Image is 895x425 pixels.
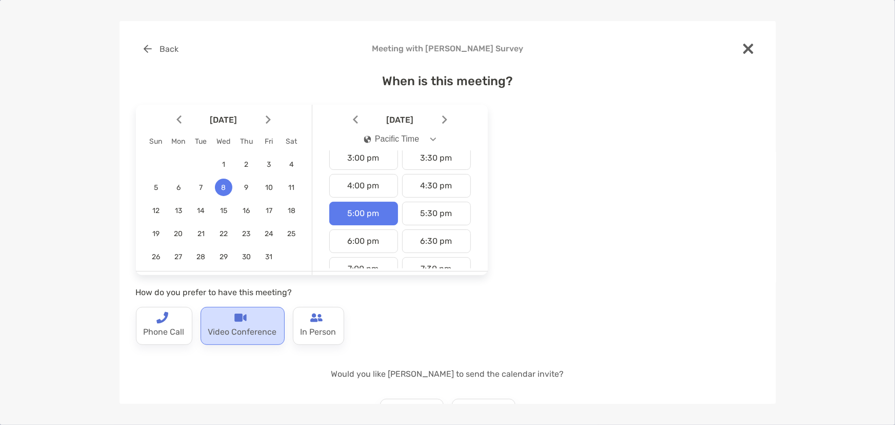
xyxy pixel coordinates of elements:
img: Arrow icon [353,115,358,124]
span: 18 [283,206,300,215]
div: 6:30 pm [402,229,471,253]
span: 2 [237,160,255,169]
div: 6:00 pm [329,229,398,253]
div: Sun [145,137,167,146]
p: Video Conference [208,324,277,340]
img: Arrow icon [266,115,271,124]
span: 9 [237,183,255,192]
span: 24 [260,229,277,238]
div: Thu [235,137,257,146]
span: 26 [147,253,165,261]
span: 11 [283,183,300,192]
span: 8 [215,183,232,192]
div: Sat [280,137,303,146]
span: 31 [260,253,277,261]
img: type-call [234,312,247,324]
img: button icon [144,45,152,53]
span: 7 [192,183,210,192]
div: 4:00 pm [329,174,398,198]
span: 3 [260,160,277,169]
p: Phone Call [144,324,185,340]
span: 19 [147,229,165,238]
div: 7:30 pm [402,257,471,281]
span: [DATE] [184,115,264,125]
div: 7:00 pm [329,257,398,281]
div: Pacific Time [364,134,419,144]
img: icon [364,136,371,143]
span: 29 [215,253,232,261]
img: Arrow icon [176,115,182,124]
p: Would you like [PERSON_NAME] to send the calendar invite? [136,368,760,380]
span: 30 [237,253,255,261]
h4: Meeting with [PERSON_NAME] Survey [136,44,760,53]
img: Arrow icon [442,115,447,124]
span: 12 [147,206,165,215]
span: 27 [170,253,187,261]
img: type-call [156,312,168,324]
div: 4:30 pm [402,174,471,198]
span: 13 [170,206,187,215]
div: Fri [257,137,280,146]
span: 28 [192,253,210,261]
button: Back [136,37,187,60]
span: 1 [215,160,232,169]
img: close modal [743,44,753,54]
p: In Person [301,324,336,340]
div: Wed [212,137,235,146]
span: 6 [170,183,187,192]
div: 3:00 pm [329,146,398,170]
img: Open dropdown arrow [430,138,436,141]
div: 3:30 pm [402,146,471,170]
img: type-call [310,312,323,324]
span: 20 [170,229,187,238]
div: 5:30 pm [402,202,471,225]
span: 5 [147,183,165,192]
span: 25 [283,229,300,238]
div: Tue [190,137,212,146]
span: 14 [192,206,210,215]
div: Mon [167,137,190,146]
span: 4 [283,160,300,169]
span: [DATE] [360,115,440,125]
span: 22 [215,229,232,238]
div: 5:00 pm [329,202,398,225]
span: 15 [215,206,232,215]
span: 16 [237,206,255,215]
span: 17 [260,206,277,215]
button: iconPacific Time [355,127,445,151]
span: 21 [192,229,210,238]
span: 10 [260,183,277,192]
h4: When is this meeting? [136,74,760,88]
span: 23 [237,229,255,238]
p: How do you prefer to have this meeting? [136,286,488,299]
